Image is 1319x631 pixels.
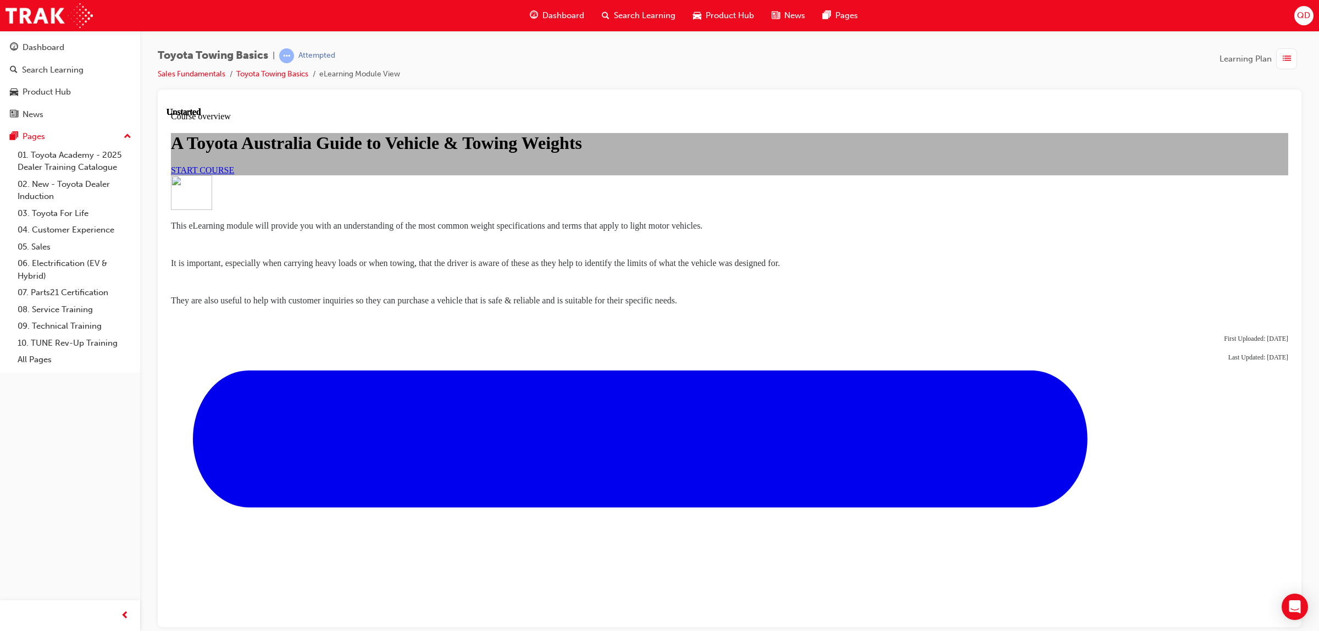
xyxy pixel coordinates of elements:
span: | [273,49,275,62]
span: Course overview [4,4,64,14]
a: 05. Sales [13,239,136,256]
a: 02. New - Toyota Dealer Induction [13,176,136,205]
span: It is important, especially when carrying heavy loads or when towing, that the driver is aware of... [4,151,613,160]
button: QD [1294,6,1314,25]
span: QD [1297,9,1310,22]
span: news-icon [10,110,18,120]
span: pages-icon [10,132,18,142]
span: guage-icon [530,9,538,23]
button: Pages [4,126,136,147]
div: Search Learning [22,64,84,76]
li: eLearning Module View [319,68,400,81]
span: news-icon [772,9,780,23]
span: search-icon [602,9,609,23]
span: Product Hub [706,9,754,22]
div: News [23,108,43,121]
span: up-icon [124,130,131,144]
a: 04. Customer Experience [13,222,136,239]
a: Search Learning [4,60,136,80]
div: Attempted [298,51,335,61]
span: car-icon [10,87,18,97]
a: guage-iconDashboard [521,4,593,27]
div: Dashboard [23,41,64,54]
span: search-icon [10,65,18,75]
span: list-icon [1283,52,1291,66]
span: pages-icon [823,9,831,23]
div: Open Intercom Messenger [1282,594,1308,620]
a: news-iconNews [763,4,814,27]
span: car-icon [693,9,701,23]
span: Toyota Towing Basics [158,49,268,62]
span: prev-icon [121,609,129,623]
a: search-iconSearch Learning [593,4,684,27]
a: Toyota Towing Basics [236,69,308,79]
a: 08. Service Training [13,301,136,318]
span: Search Learning [614,9,675,22]
a: 01. Toyota Academy - 2025 Dealer Training Catalogue [13,147,136,176]
span: guage-icon [10,43,18,53]
div: Product Hub [23,86,71,98]
span: This eLearning module will provide you with an understanding of the most common weight specificat... [4,114,536,123]
span: Last Updated: [DATE] [1062,246,1122,254]
button: DashboardSearch LearningProduct HubNews [4,35,136,126]
span: learningRecordVerb_ATTEMPT-icon [279,48,294,63]
a: Sales Fundamentals [158,69,225,79]
a: Product Hub [4,82,136,102]
a: pages-iconPages [814,4,867,27]
span: They are also useful to help with customer inquiries so they can purchase a vehicle that is safe ... [4,189,511,198]
span: Pages [835,9,858,22]
span: First Uploaded: [DATE] [1057,228,1122,235]
a: 09. Technical Training [13,318,136,335]
a: All Pages [13,351,136,368]
a: 07. Parts21 Certification [13,284,136,301]
a: News [4,104,136,125]
h1: A Toyota Australia Guide to Vehicle & Towing Weights [4,26,1122,46]
span: News [784,9,805,22]
a: 06. Electrification (EV & Hybrid) [13,255,136,284]
a: car-iconProduct Hub [684,4,763,27]
img: Trak [5,3,93,28]
a: 10. TUNE Rev-Up Training [13,335,136,352]
span: Learning Plan [1220,53,1272,65]
div: Pages [23,130,45,143]
a: START COURSE [4,58,68,68]
a: Dashboard [4,37,136,58]
span: Dashboard [542,9,584,22]
a: 03. Toyota For Life [13,205,136,222]
button: Learning Plan [1220,48,1301,69]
